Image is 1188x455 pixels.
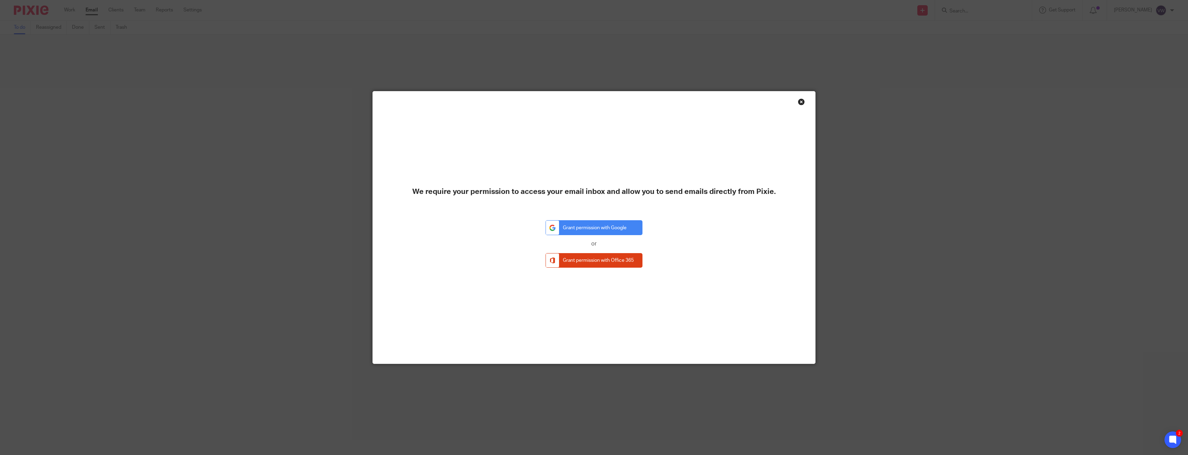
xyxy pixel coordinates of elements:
[798,98,805,105] div: Close this dialog window
[546,253,642,268] a: Grant permission with Office 365
[546,220,642,235] a: Grant permission with Google
[1176,430,1183,437] div: 2
[412,187,776,196] h1: We require your permission to access your email inbox and allow you to send emails directly from ...
[546,240,642,248] p: or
